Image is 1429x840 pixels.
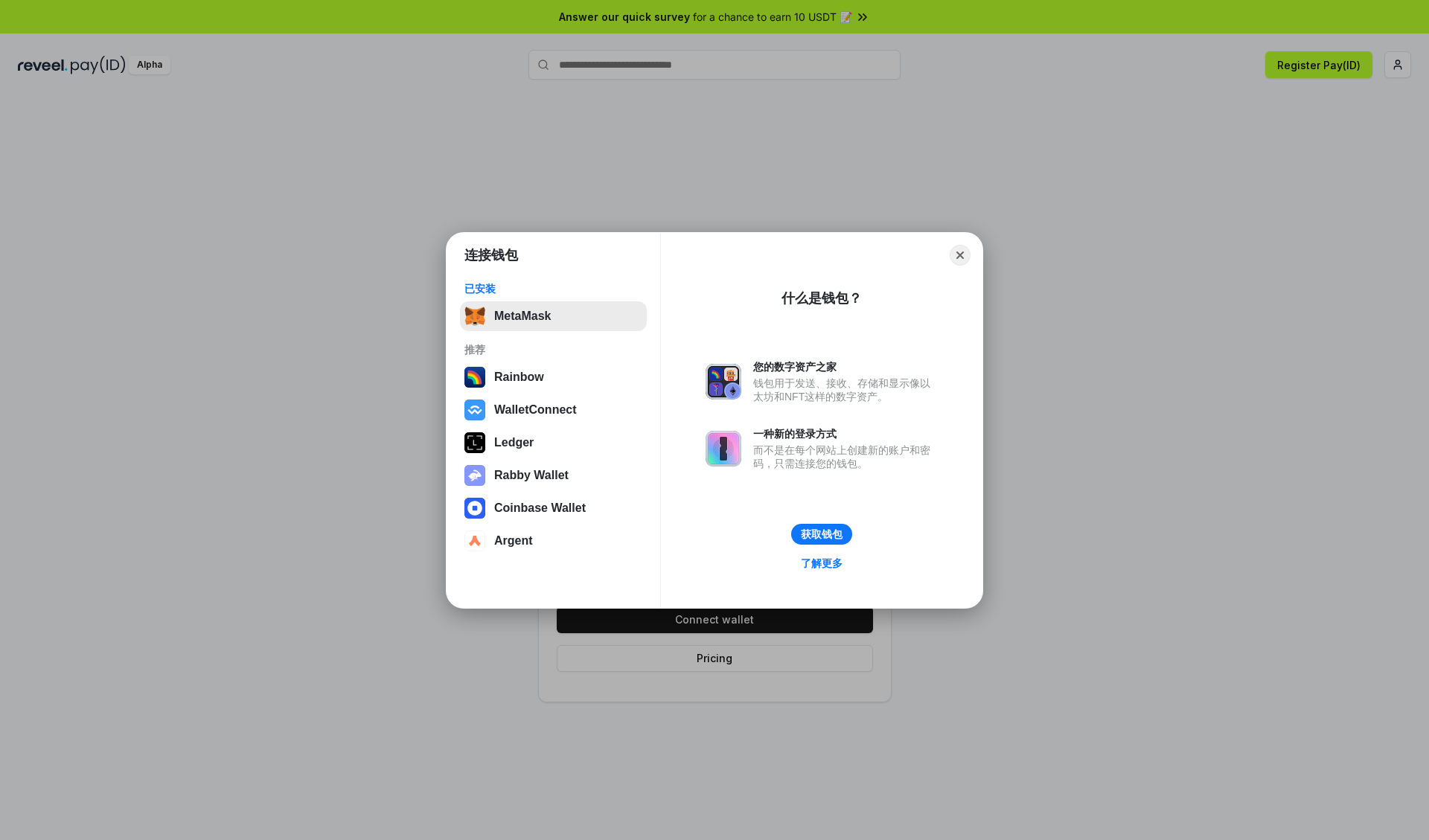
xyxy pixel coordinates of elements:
[753,360,938,373] div: 您的数字资产之家
[706,431,741,467] img: svg+xml,%3Csvg%20xmlns%3D%22http%3A%2F%2Fwww.w3.org%2F2000%2Fsvg%22%20fill%3D%22none%22%20viewBox...
[460,493,647,523] button: Coinbase Wallet
[950,245,971,266] button: Close
[464,306,485,327] img: svg+xml,%3Csvg%20fill%3D%22none%22%20height%3D%2233%22%20viewBox%3D%220%200%2035%2033%22%20width%...
[464,343,642,356] div: 推荐
[801,557,843,570] div: 了解更多
[753,427,938,440] div: 一种新的登录方式
[464,465,485,486] img: svg+xml,%3Csvg%20xmlns%3D%22http%3A%2F%2Fwww.w3.org%2F2000%2Fsvg%22%20fill%3D%22none%22%20viewBox...
[460,526,647,556] button: Argent
[494,501,586,515] div: Coinbase Wallet
[494,403,577,417] div: WalletConnect
[464,498,485,519] img: svg+xml,%3Csvg%20width%3D%2228%22%20height%3D%2228%22%20viewBox%3D%220%200%2028%2028%22%20fill%3D...
[464,367,485,388] img: svg+xml,%3Csvg%20width%3D%22120%22%20height%3D%22120%22%20viewBox%3D%220%200%20120%20120%22%20fil...
[801,528,843,541] div: 获取钱包
[753,376,938,403] div: 钱包用于发送、接收、存储和显示像以太坊和NFT这样的数字资产。
[494,469,569,482] div: Rabby Wallet
[494,436,534,449] div: Ledger
[792,554,851,573] a: 了解更多
[460,395,647,425] button: WalletConnect
[464,432,485,453] img: svg+xml,%3Csvg%20xmlns%3D%22http%3A%2F%2Fwww.w3.org%2F2000%2Fsvg%22%20width%3D%2228%22%20height%3...
[791,524,852,545] button: 获取钱包
[460,301,647,331] button: MetaMask
[460,362,647,392] button: Rainbow
[706,364,741,400] img: svg+xml,%3Csvg%20xmlns%3D%22http%3A%2F%2Fwww.w3.org%2F2000%2Fsvg%22%20fill%3D%22none%22%20viewBox...
[494,534,533,548] div: Argent
[494,310,551,323] div: MetaMask
[753,443,938,470] div: 而不是在每个网站上创建新的账户和密码，只需连接您的钱包。
[494,371,544,384] div: Rainbow
[464,282,642,295] div: 已安装
[781,289,862,307] div: 什么是钱包？
[464,400,485,420] img: svg+xml,%3Csvg%20width%3D%2228%22%20height%3D%2228%22%20viewBox%3D%220%200%2028%2028%22%20fill%3D...
[460,461,647,490] button: Rabby Wallet
[460,428,647,458] button: Ledger
[464,246,518,264] h1: 连接钱包
[464,530,485,551] img: svg+xml,%3Csvg%20width%3D%2228%22%20height%3D%2228%22%20viewBox%3D%220%200%2028%2028%22%20fill%3D...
